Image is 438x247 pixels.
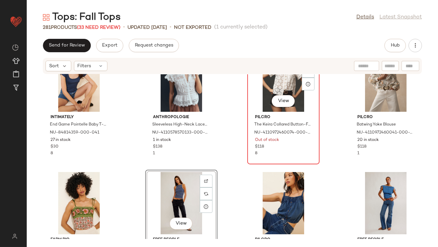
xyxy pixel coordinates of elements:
span: Farm Rio [51,237,107,243]
span: • [123,23,125,31]
span: Pilcro [255,114,312,120]
span: Request changes [135,43,173,48]
span: 8 [51,151,53,156]
span: 1 [357,151,359,156]
span: NU-4110578570133-000-010 [152,130,209,136]
span: 1 [153,151,155,156]
img: 4110972460066_092_b4 [250,172,317,234]
p: Not Exported [174,24,211,31]
span: The Keira Collared Button-Front Blouse: Lace Edition [254,122,311,128]
span: Sleeveless High-Neck Lace-Insert Blouse [152,122,209,128]
span: • [170,23,171,31]
img: 98976723_000_b [45,172,113,234]
span: End Game Pointelle Baby T-Shirt [50,122,107,128]
span: $118 [357,144,366,150]
p: updated [DATE] [127,24,167,31]
span: 20 in stock [357,137,379,143]
span: NU-84814359-000-041 [50,130,99,136]
span: 1 in stock [153,137,171,143]
div: Products [43,24,120,31]
span: Out of stock [255,137,279,143]
span: Pilcro [255,237,312,243]
button: View [170,218,192,230]
span: Hub [390,43,400,48]
span: View [277,98,289,104]
span: Send for Review [49,43,85,48]
a: Details [356,13,374,21]
span: Sort [49,63,59,70]
span: Free People [357,237,414,243]
button: Send for Review [43,39,91,52]
span: Pilcro [357,114,414,120]
button: Request changes [129,39,179,52]
span: 281 [43,25,51,30]
img: svg%3e [204,179,208,183]
img: svg%3e [204,192,208,196]
span: 8 [255,151,257,156]
img: 98546708_091_b [352,172,420,234]
span: (33 Need Review) [77,25,120,30]
button: View [272,95,294,107]
span: Filters [78,63,91,70]
img: svg%3e [43,14,50,21]
span: NU-4110972460041-000-211 [357,130,414,136]
img: 98017544_041_b [148,172,215,234]
span: NU-4110972460074-000-010 [254,130,311,136]
button: Hub [384,39,406,52]
img: heart_red.DM2ytmEG.svg [9,15,23,28]
span: $138 [153,144,162,150]
span: Intimately [51,114,107,120]
span: Anthropologie [153,114,210,120]
span: (1 currently selected) [214,23,268,31]
button: Export [96,39,123,52]
span: 27 in stock [51,137,71,143]
img: svg%3e [8,234,21,239]
span: Batwing Yoke Blouse [357,122,396,128]
img: svg%3e [12,44,19,51]
span: $30 [51,144,59,150]
div: Tops: Fall Tops [43,11,121,24]
span: View [175,221,187,226]
span: Export [102,43,117,48]
span: $118 [255,144,264,150]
